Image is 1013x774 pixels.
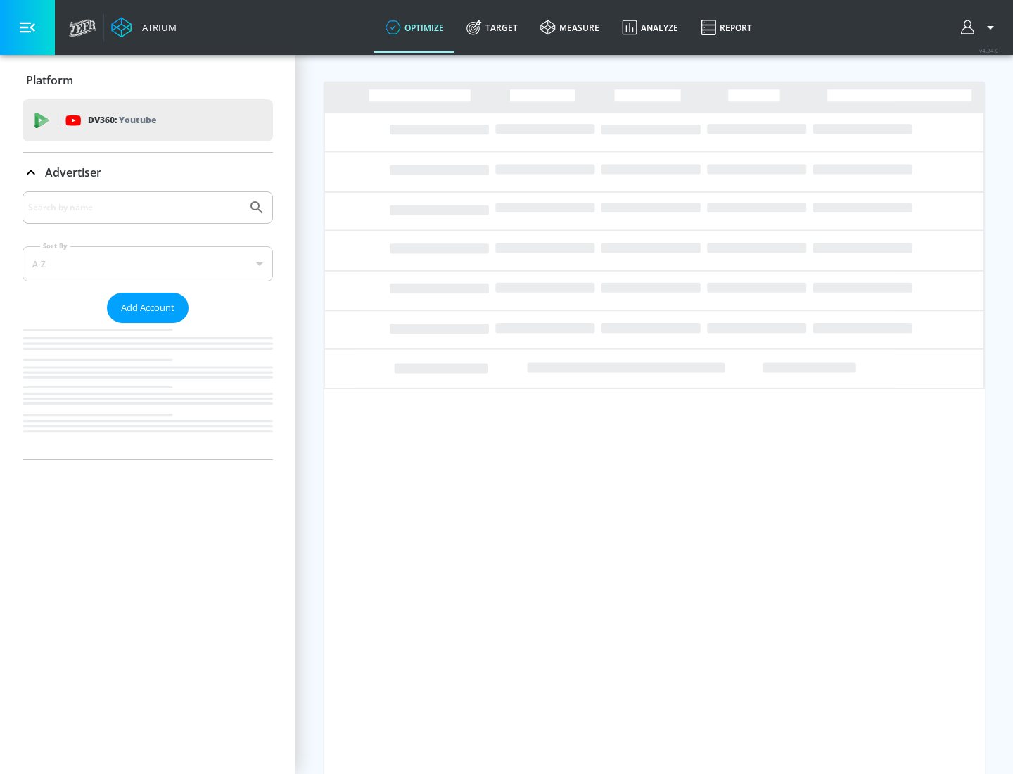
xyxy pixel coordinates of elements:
div: Platform [23,61,273,100]
a: Target [455,2,529,53]
input: Search by name [28,198,241,217]
div: A-Z [23,246,273,281]
p: Youtube [119,113,156,127]
p: Advertiser [45,165,101,180]
nav: list of Advertiser [23,323,273,459]
p: Platform [26,72,73,88]
p: DV360: [88,113,156,128]
div: Advertiser [23,153,273,192]
a: optimize [374,2,455,53]
button: Add Account [107,293,189,323]
span: v 4.24.0 [979,46,999,54]
a: measure [529,2,611,53]
div: Advertiser [23,191,273,459]
div: Atrium [136,21,177,34]
div: DV360: Youtube [23,99,273,141]
a: Analyze [611,2,689,53]
a: Atrium [111,17,177,38]
label: Sort By [40,241,70,250]
a: Report [689,2,763,53]
span: Add Account [121,300,174,316]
